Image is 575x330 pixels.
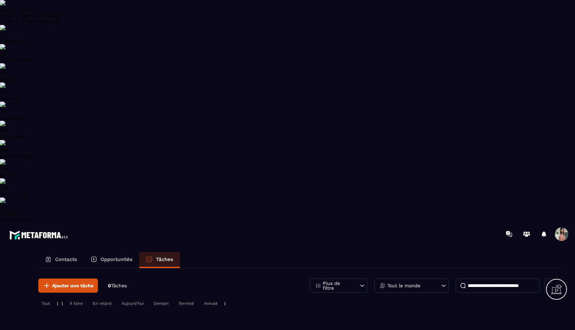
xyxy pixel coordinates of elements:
div: Aujourd'hui [118,299,147,307]
p: | [224,301,226,306]
button: Ajouter une tâche [38,279,98,293]
div: En retard [89,299,115,307]
a: Tâches [139,252,180,268]
div: Annulé [201,299,221,307]
p: | [62,301,63,306]
a: Opportunités [84,252,139,268]
p: Tâches [156,256,173,262]
a: Contacts [38,252,84,268]
p: 0 [108,283,127,289]
img: logo [9,229,70,241]
div: Terminé [175,299,197,307]
div: Tout [38,299,53,307]
p: | [57,301,58,306]
div: Demain [150,299,172,307]
div: À faire [66,299,86,307]
p: Plus de filtre [323,281,352,290]
span: Ajouter une tâche [52,282,93,289]
p: Contacts [55,256,77,262]
p: Tout le monde [387,283,420,288]
p: Opportunités [101,256,132,262]
span: Tâches [111,283,127,288]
